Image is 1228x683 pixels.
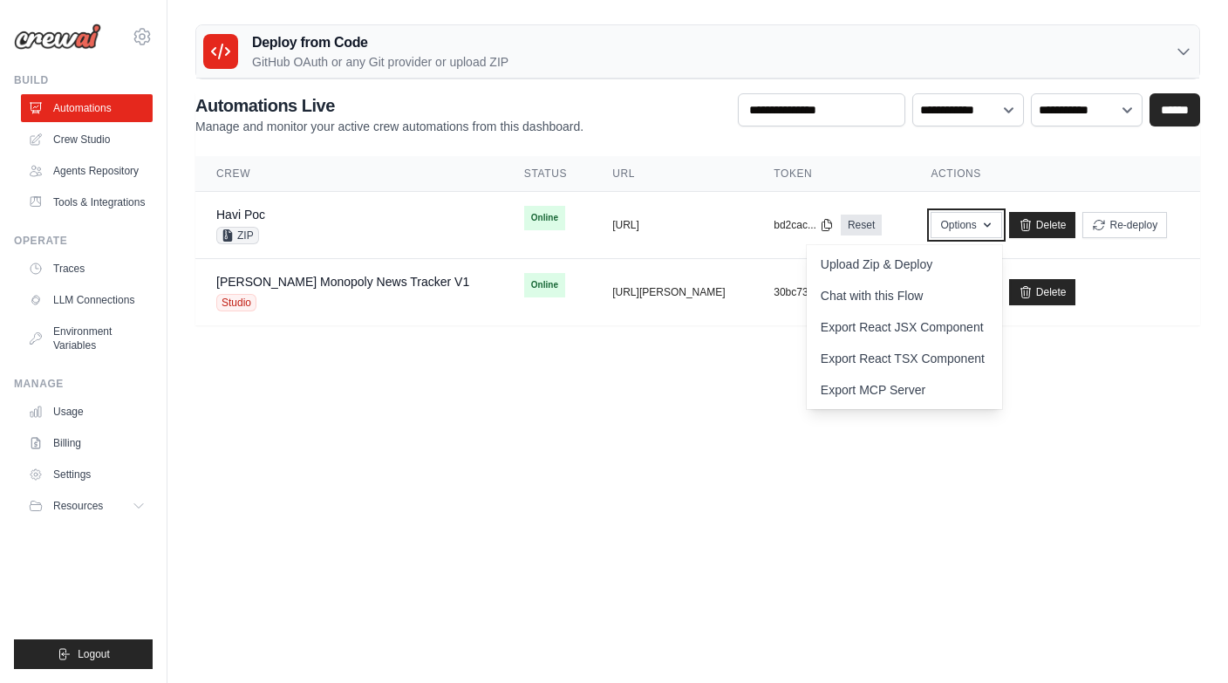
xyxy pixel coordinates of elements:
th: Token [753,156,910,192]
button: Upload Zip & Deploy [807,249,946,280]
a: Billing [21,429,153,457]
th: URL [591,156,753,192]
a: Environment Variables [21,318,153,359]
button: [URL][PERSON_NAME] [612,285,725,299]
button: Options [931,212,1001,238]
a: Crew Studio [21,126,153,154]
a: Settings [21,461,153,488]
th: Crew [195,156,503,192]
button: 30bc73... [774,285,834,299]
button: Re-deploy [1082,212,1167,238]
span: Studio [216,294,256,311]
button: bd2cac... [774,218,834,232]
a: Delete [1009,212,1076,238]
button: Logout [14,639,153,669]
div: Manage [14,377,153,391]
a: Delete [1009,279,1076,305]
a: Export MCP Server [807,374,1002,406]
a: LLM Connections [21,286,153,314]
a: Chat with this Flow [807,280,1002,311]
h2: Automations Live [195,93,583,118]
div: Build [14,73,153,87]
a: Automations [21,94,153,122]
p: Manage and monitor your active crew automations from this dashboard. [195,118,583,135]
a: Usage [21,398,153,426]
span: ZIP [216,227,259,244]
a: Agents Repository [21,157,153,185]
button: Resources [21,492,153,520]
img: Logo [14,24,101,50]
a: [PERSON_NAME] Monopoly News Tracker V1 [216,275,469,289]
a: Export React JSX Component [807,311,1002,343]
a: Reset [841,215,882,236]
a: Export React TSX Component [807,343,1002,374]
iframe: Chat Widget [1141,599,1228,683]
a: Traces [21,255,153,283]
span: Online [524,206,565,230]
span: Resources [53,499,103,513]
div: Operate [14,234,153,248]
span: Online [524,273,565,297]
span: Logout [78,647,110,661]
p: GitHub OAuth or any Git provider or upload ZIP [252,53,508,71]
th: Actions [910,156,1200,192]
h3: Deploy from Code [252,32,508,53]
th: Status [503,156,591,192]
a: Tools & Integrations [21,188,153,216]
a: Havi Poc [216,208,265,222]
